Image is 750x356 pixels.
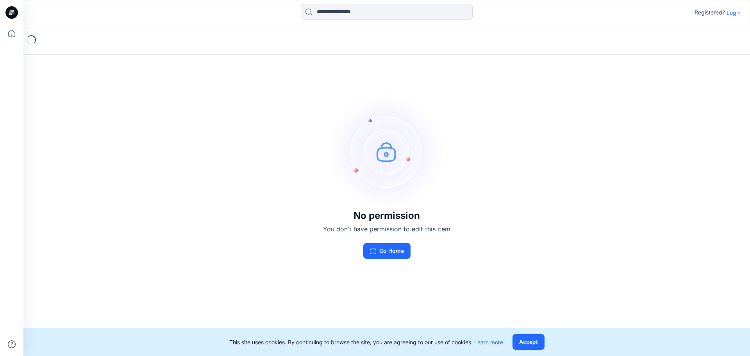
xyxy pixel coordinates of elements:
p: Login [727,9,741,17]
img: no-perm.svg [328,93,445,210]
p: This site uses cookies. By continuing to browse the site, you are agreeing to our use of cookies. [229,338,503,346]
p: Registered? [695,8,725,17]
h3: No permission [323,210,450,221]
button: Go Home [363,243,411,259]
p: You don't have permission to edit this item [323,224,450,234]
a: Learn more [474,339,503,345]
button: Accept [512,334,545,350]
